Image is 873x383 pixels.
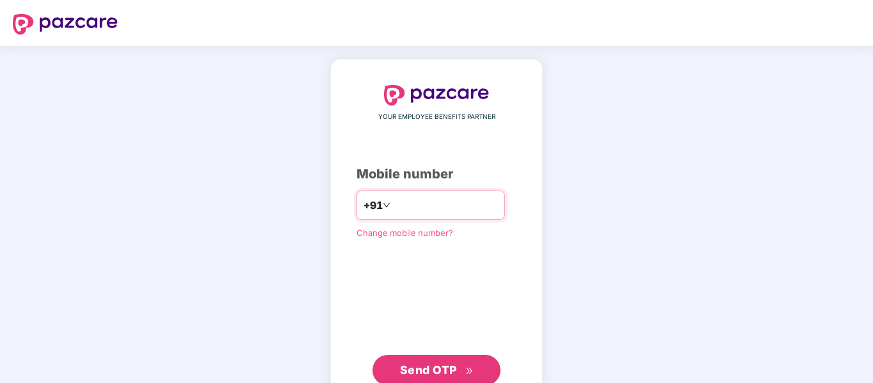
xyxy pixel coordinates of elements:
[364,198,383,214] span: +91
[378,112,495,122] span: YOUR EMPLOYEE BENEFITS PARTNER
[400,363,457,377] span: Send OTP
[13,14,118,35] img: logo
[465,367,474,375] span: double-right
[356,164,517,184] div: Mobile number
[356,228,453,238] a: Change mobile number?
[383,201,390,209] span: down
[384,85,489,106] img: logo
